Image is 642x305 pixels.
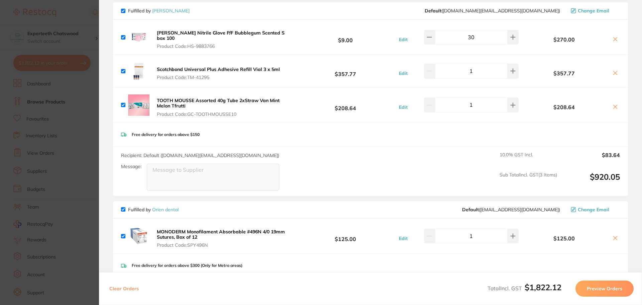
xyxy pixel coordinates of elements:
output: $83.64 [562,152,620,167]
span: Product Code: HS-9883766 [157,44,294,49]
b: MONODERM Monofilament Absorbable #496N 4/0 19mm Sutures, Box of 12 [157,229,285,240]
b: $357.77 [296,65,395,77]
p: Fulfilled by [128,207,179,212]
label: Message: [121,164,141,169]
button: Edit [397,36,410,43]
span: Product Code: GC-TOOTHMOUSSE10 [157,111,294,117]
button: Edit [397,70,410,76]
button: Change Email [569,207,620,213]
button: [PERSON_NAME] Nitrile Glove P/F Bubblegum Scented S box 100 Product Code:HS-9883766 [155,30,296,49]
b: Default [462,207,479,213]
b: $208.64 [520,104,608,110]
button: Change Email [569,8,620,14]
img: NGs2cW53eQ [128,26,149,48]
button: MONODERM Monofilament Absorbable #496N 4/0 19mm Sutures, Box of 12 Product Code:SPY496N [155,229,296,248]
span: sales@orien.com.au [462,207,560,212]
button: TOOTH MOUSSE Assorted 40g Tube 2xStraw Van Mint Melon Tfrutti Product Code:GC-TOOTHMOUSSE10 [155,97,296,117]
span: Change Email [578,8,609,13]
b: [PERSON_NAME] Nitrile Glove P/F Bubblegum Scented S box 100 [157,30,285,41]
b: $125.00 [296,230,395,242]
img: N2Y1cWZnaQ [128,225,149,247]
output: $920.05 [562,172,620,190]
button: Clear Orders [107,281,141,297]
a: Orien dental [152,207,179,213]
b: Default [425,8,441,14]
span: customer.care@henryschein.com.au [425,8,560,13]
button: Scotchbond Universal Plus Adhesive Refill Vial 3 x 5ml Product Code:TM-41295 [155,66,282,80]
b: $9.00 [296,31,395,44]
a: [PERSON_NAME] [152,8,190,14]
button: Edit [397,235,410,241]
span: Recipient: Default ( [DOMAIN_NAME][EMAIL_ADDRESS][DOMAIN_NAME] ) [121,152,279,158]
img: Z3NxanpuMw [128,60,149,82]
p: Free delivery for orders above $300 (Only for Metro areas) [132,263,242,268]
b: $270.00 [520,36,608,43]
b: TOOTH MOUSSE Assorted 40g Tube 2xStraw Van Mint Melon Tfrutti [157,97,280,109]
b: $1,822.12 [525,282,561,292]
span: Sub Total Incl. GST ( 3 Items) [500,172,557,190]
b: $357.77 [520,70,608,76]
img: YmZvdzd6eQ [128,94,149,116]
span: Product Code: SPY496N [157,242,294,248]
button: Edit [397,104,410,110]
p: Free delivery for orders above $150 [132,132,200,137]
span: Change Email [578,207,609,212]
span: 10.0 % GST Incl. [500,152,557,167]
b: Scotchbond Universal Plus Adhesive Refill Vial 3 x 5ml [157,66,280,72]
b: $125.00 [520,235,608,241]
span: Product Code: TM-41295 [157,75,280,80]
span: Total Incl. GST [488,285,561,292]
button: Preview Orders [575,281,634,297]
p: Fulfilled by [128,8,190,13]
b: $208.64 [296,99,395,111]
